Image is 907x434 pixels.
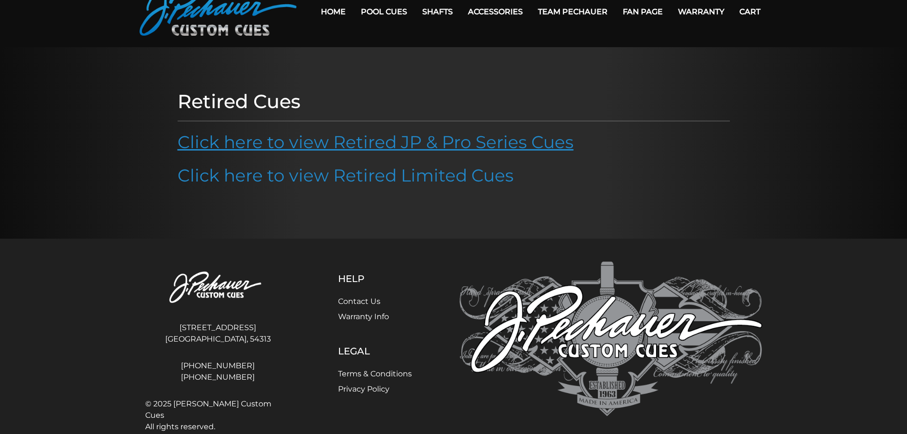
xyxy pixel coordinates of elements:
h5: Legal [338,345,412,357]
a: Click here to view Retired Limited Cues [178,165,514,186]
a: Terms & Conditions [338,369,412,378]
span: © 2025 [PERSON_NAME] Custom Cues All rights reserved. [145,398,291,433]
h1: Retired Cues [178,90,730,113]
a: Warranty Info [338,312,389,321]
a: Privacy Policy [338,384,389,394]
address: [STREET_ADDRESS] [GEOGRAPHIC_DATA], 54313 [145,318,291,349]
img: Pechauer Custom Cues [459,262,762,416]
img: Pechauer Custom Cues [145,262,291,314]
a: Contact Us [338,297,380,306]
a: [PHONE_NUMBER] [145,360,291,372]
a: Click here to view Retired JP & Pro Series Cues [178,131,574,152]
a: [PHONE_NUMBER] [145,372,291,383]
h5: Help [338,273,412,284]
